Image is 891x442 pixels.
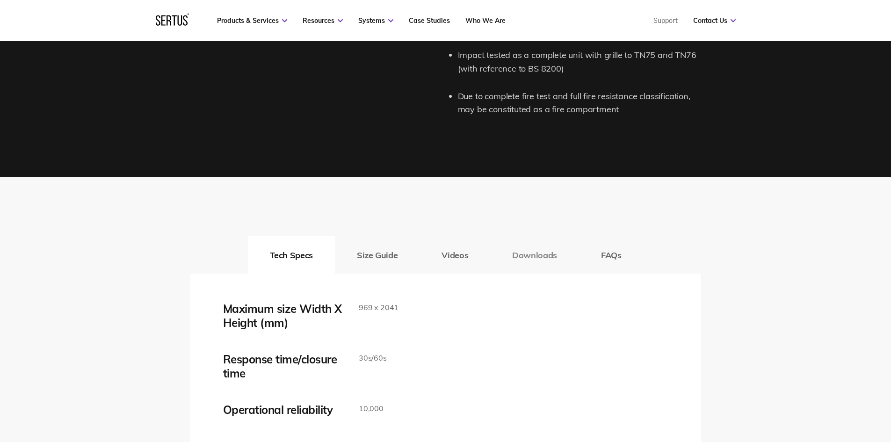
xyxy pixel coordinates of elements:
p: 10,000 [359,403,384,415]
p: 30s/60s [359,352,387,364]
button: Videos [420,236,490,274]
button: Size Guide [335,236,420,274]
div: Operational reliability [223,403,345,417]
button: FAQs [579,236,644,274]
div: Response time/closure time [223,352,345,380]
a: Contact Us [693,16,736,25]
li: Due to complete fire test and full fire resistance classification, may be constituted as a fire c... [458,90,701,117]
a: Resources [303,16,343,25]
div: Maximum size Width X Height (mm) [223,302,345,330]
p: 969 x 2041 [359,302,398,314]
a: Systems [358,16,393,25]
a: Products & Services [217,16,287,25]
a: Who We Are [465,16,506,25]
a: Case Studies [409,16,450,25]
li: Impact tested as a complete unit with grille to TN75 and TN76 (with reference to BS 8200) [458,49,701,76]
iframe: Chat Widget [844,397,891,442]
a: Support [653,16,678,25]
button: Downloads [490,236,579,274]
